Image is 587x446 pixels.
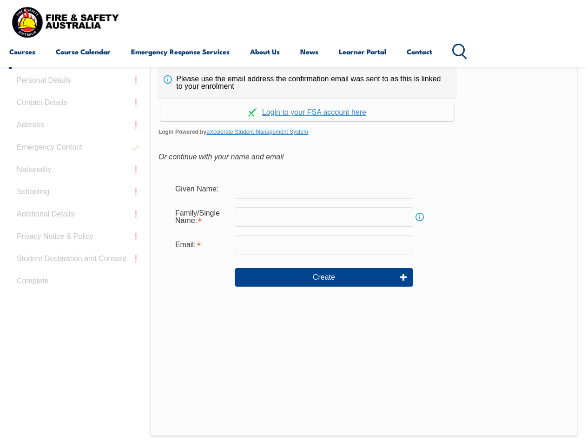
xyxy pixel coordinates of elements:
a: About Us [250,40,280,63]
div: Given Name: [168,180,235,197]
div: Or continue with your name and email [158,150,569,164]
div: Email is required. [168,236,235,254]
a: Learner Portal [339,40,386,63]
img: Log in withaxcelerate [248,108,257,117]
a: News [300,40,318,63]
a: aXcelerate Student Management System [206,129,308,135]
div: Family/Single Name is required. [168,204,235,230]
a: Contact [407,40,432,63]
a: Course Calendar [56,40,111,63]
div: Please use the email address the confirmation email was sent to as this is linked to your enrolment [158,68,456,98]
a: Info [413,210,426,223]
a: Courses [9,40,35,63]
button: Create [235,268,413,287]
span: Login Powered by [158,125,569,139]
a: Emergency Response Services [131,40,230,63]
